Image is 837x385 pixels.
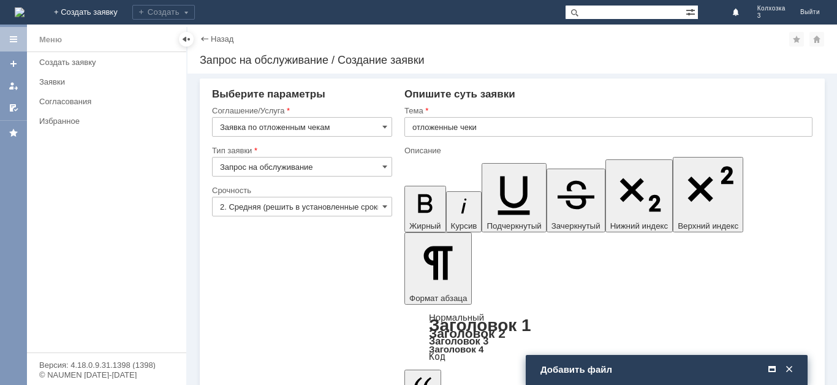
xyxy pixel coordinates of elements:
[404,147,810,154] div: Описание
[757,12,786,20] span: 3
[404,107,810,115] div: Тема
[766,364,778,375] span: Развернуть (Ctrl + E)
[212,88,325,100] span: Выберите параметры
[39,58,179,67] div: Создать заявку
[212,147,390,154] div: Тип заявки
[429,344,483,354] a: Заголовок 4
[429,326,506,340] a: Заголовок 2
[404,232,472,305] button: Формат абзаца
[409,221,441,231] span: Жирный
[429,312,484,322] a: Нормальный
[809,32,824,47] div: Сделать домашней страницей
[551,221,600,231] span: Зачеркнутый
[487,221,541,231] span: Подчеркнутый
[429,316,531,335] a: Заголовок 1
[200,54,825,66] div: Запрос на обслуживание / Создание заявки
[4,98,23,118] a: Мои согласования
[4,76,23,96] a: Мои заявки
[39,32,62,47] div: Меню
[39,116,165,126] div: Избранное
[15,7,25,17] img: logo
[15,7,25,17] a: Перейти на домашнюю страницу
[409,294,467,303] span: Формат абзаца
[404,88,515,100] span: Опишите суть заявки
[673,157,743,232] button: Верхний индекс
[211,34,233,44] a: Назад
[610,221,668,231] span: Нижний индекс
[783,364,795,375] span: Закрыть
[212,107,390,115] div: Соглашение/Услуга
[429,335,488,346] a: Заголовок 3
[757,5,786,12] span: Колхозка
[404,186,446,232] button: Жирный
[451,221,477,231] span: Курсив
[39,97,179,106] div: Согласования
[34,53,184,72] a: Создать заявку
[547,169,605,232] button: Зачеркнутый
[404,313,812,361] div: Формат абзаца
[482,163,546,232] button: Подчеркнутый
[212,186,390,194] div: Срочность
[686,6,698,17] span: Расширенный поиск
[34,92,184,111] a: Согласования
[789,32,804,47] div: Добавить в избранное
[4,54,23,74] a: Создать заявку
[5,5,179,15] div: Просьба удалить отложенные чеки
[39,371,174,379] div: © NAUMEN [DATE]-[DATE]
[446,191,482,232] button: Курсив
[39,77,179,86] div: Заявки
[678,221,738,231] span: Верхний индекс
[132,5,195,20] div: Создать
[34,72,184,91] a: Заявки
[179,32,194,47] div: Скрыть меню
[540,364,795,375] div: Добавить файл
[39,361,174,369] div: Версия: 4.18.0.9.31.1398 (1398)
[605,159,673,232] button: Нижний индекс
[429,351,445,362] a: Код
